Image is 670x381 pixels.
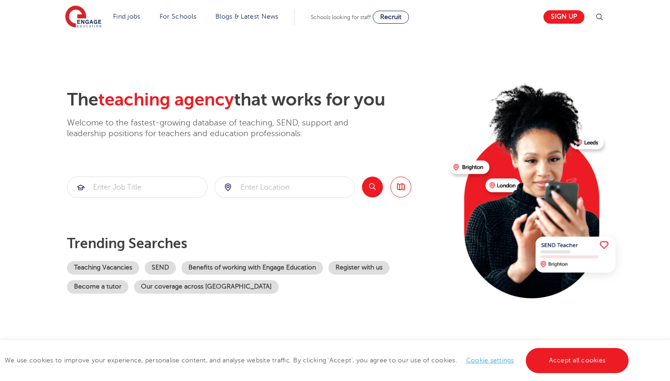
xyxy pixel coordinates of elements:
a: For Schools [160,13,196,20]
a: Sign up [543,10,584,24]
p: Welcome to the fastest-growing database of teaching, SEND, support and leadership positions for t... [67,118,374,139]
span: Schools looking for staff [311,14,371,20]
a: Recruit [373,11,409,24]
input: Submit [215,177,355,197]
button: Search [362,177,383,197]
a: Cookie settings [466,357,514,364]
input: Submit [67,177,207,197]
a: Accept all cookies [526,348,629,373]
a: SEND [145,261,176,275]
a: Teaching Vacancies [67,261,139,275]
span: Recruit [380,13,402,20]
a: Find jobs [113,13,141,20]
span: teaching agency [98,90,234,110]
a: Blogs & Latest News [215,13,279,20]
a: Our coverage across [GEOGRAPHIC_DATA] [134,280,279,294]
a: Benefits of working with Engage Education [181,261,323,275]
div: Submit [214,177,355,198]
a: Register with us [328,261,389,275]
a: Become a tutor [67,280,128,294]
img: Engage Education [65,6,101,29]
span: We use cookies to improve your experience, personalise content, and analyse website traffic. By c... [5,357,631,364]
h2: The that works for you [67,89,442,111]
p: Trending searches [67,235,442,252]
